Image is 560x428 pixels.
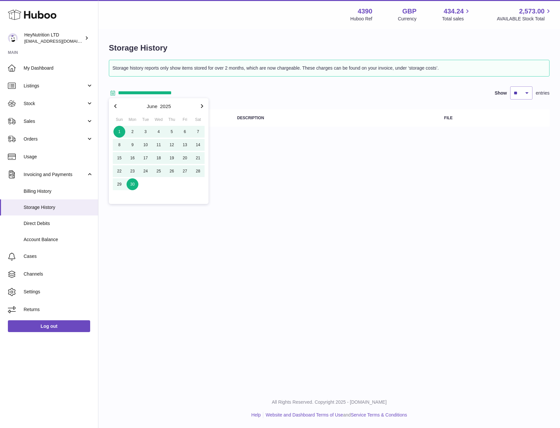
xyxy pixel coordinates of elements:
[402,7,416,16] strong: GBP
[178,125,191,138] button: 6
[126,165,139,178] button: 23
[139,151,152,165] button: 17
[165,117,178,123] div: Thu
[24,65,93,71] span: My Dashboard
[358,7,372,16] strong: 4390
[350,16,372,22] div: Huboo Ref
[8,33,18,43] img: info@heynutrition.com
[179,165,191,177] span: 27
[237,116,264,120] strong: Description
[152,125,165,138] button: 4
[24,306,93,313] span: Returns
[24,220,93,227] span: Direct Debits
[191,117,205,123] div: Sat
[126,151,139,165] button: 16
[165,138,178,151] button: 12
[140,126,151,138] span: 3
[113,126,125,138] span: 1
[24,101,86,107] span: Stock
[113,152,125,164] span: 15
[178,138,191,151] button: 13
[497,16,552,22] span: AVAILABLE Stock Total
[24,271,93,277] span: Channels
[113,165,126,178] button: 22
[24,38,96,44] span: [EMAIL_ADDRESS][DOMAIN_NAME]
[24,154,93,160] span: Usage
[191,151,205,165] button: 21
[109,43,550,53] h1: Storage History
[153,165,165,177] span: 25
[127,178,138,190] span: 30
[127,165,138,177] span: 23
[166,165,178,177] span: 26
[24,204,93,211] span: Storage History
[24,83,86,89] span: Listings
[113,178,126,191] button: 29
[178,151,191,165] button: 20
[24,253,93,259] span: Cases
[24,289,93,295] span: Settings
[24,171,86,178] span: Invoicing and Payments
[126,125,139,138] button: 2
[442,16,471,22] span: Total sales
[442,7,471,22] a: 434.24 Total sales
[166,139,178,151] span: 12
[178,117,191,123] div: Fri
[191,165,205,178] button: 28
[444,7,464,16] span: 434.24
[113,138,126,151] button: 8
[153,126,165,138] span: 4
[127,139,138,151] span: 9
[139,117,152,123] div: Tue
[160,104,171,109] button: 2025
[351,412,407,417] a: Service Terms & Conditions
[165,151,178,165] button: 19
[191,138,205,151] button: 14
[24,237,93,243] span: Account Balance
[113,165,125,177] span: 22
[192,152,204,164] span: 21
[166,126,178,138] span: 5
[178,165,191,178] button: 27
[152,117,165,123] div: Wed
[179,139,191,151] span: 13
[140,152,151,164] span: 17
[191,125,205,138] button: 7
[153,139,165,151] span: 11
[113,178,125,190] span: 29
[126,178,139,191] button: 30
[127,126,138,138] span: 2
[8,320,90,332] a: Log out
[126,138,139,151] button: 9
[251,412,261,417] a: Help
[24,136,86,142] span: Orders
[113,125,126,138] button: 1
[192,139,204,151] span: 14
[140,165,151,177] span: 24
[263,412,407,418] li: and
[519,7,545,16] span: 2,573.00
[152,151,165,165] button: 18
[536,90,550,96] span: entries
[24,118,86,124] span: Sales
[266,412,343,417] a: Website and Dashboard Terms of Use
[140,139,151,151] span: 10
[24,188,93,194] span: Billing History
[127,152,138,164] span: 16
[192,126,204,138] span: 7
[113,117,126,123] div: Sun
[126,117,139,123] div: Mon
[165,125,178,138] button: 5
[153,152,165,164] span: 18
[139,125,152,138] button: 3
[113,139,125,151] span: 8
[112,63,546,73] p: Storage history reports only show items stored for over 2 months, which are now chargeable. These...
[398,16,417,22] div: Currency
[139,138,152,151] button: 10
[192,165,204,177] span: 28
[104,399,555,405] p: All Rights Reserved. Copyright 2025 - [DOMAIN_NAME]
[444,116,453,120] strong: File
[165,165,178,178] button: 26
[152,165,165,178] button: 25
[113,151,126,165] button: 15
